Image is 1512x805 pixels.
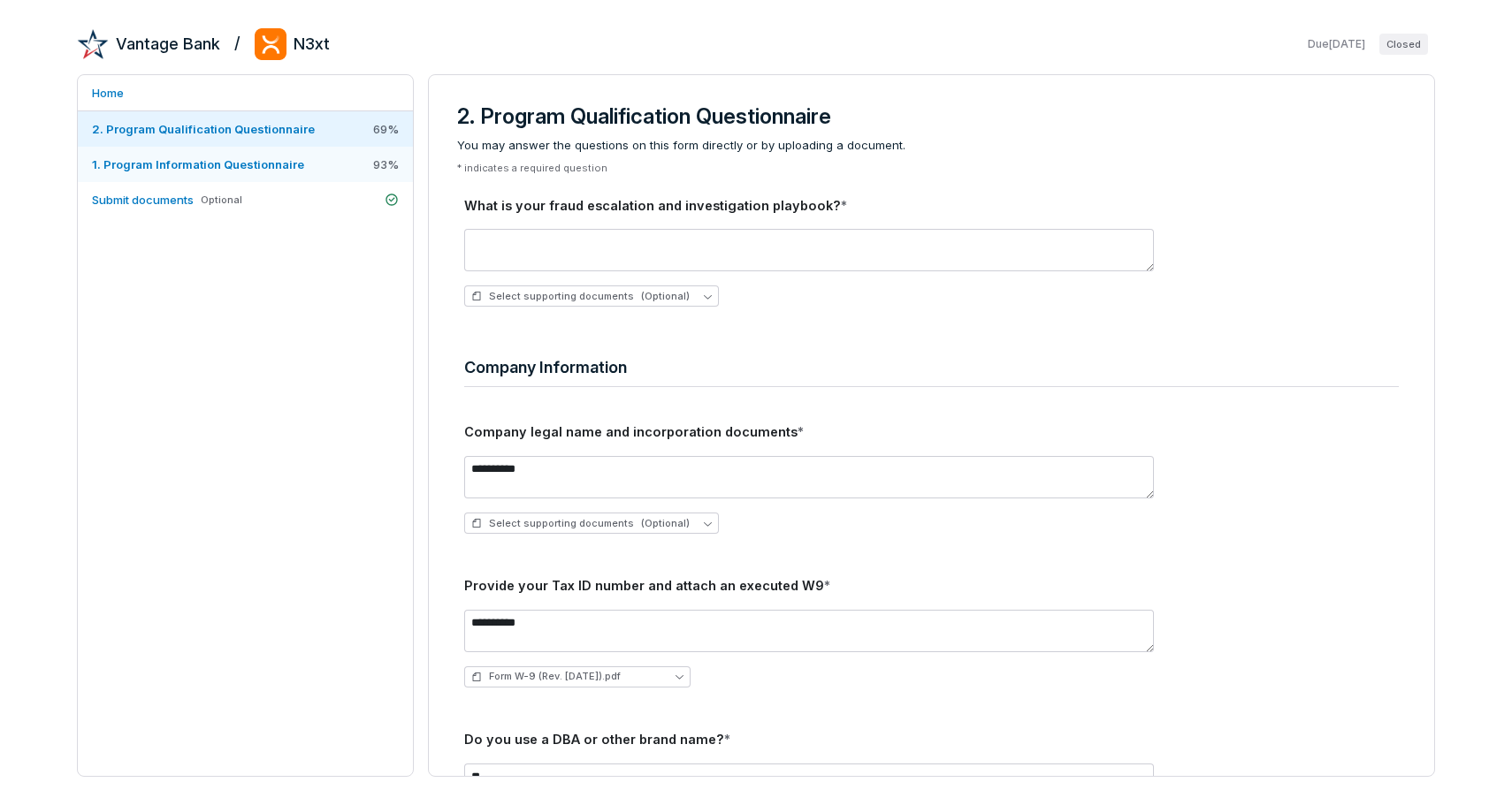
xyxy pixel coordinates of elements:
[78,111,413,147] a: 2. Program Qualification Questionnaire69%
[1308,37,1365,51] span: Due [DATE]
[78,147,413,182] a: 1. Program Information Questionnaire93%
[457,103,1406,130] h3: 2. Program Qualification Questionnaire
[471,290,690,303] span: Select supporting documents
[457,162,1406,175] p: * indicates a required question
[294,33,330,56] h2: N3xt
[471,517,690,530] span: Select supporting documents
[641,290,690,303] span: (Optional)
[464,576,1399,596] div: Provide your Tax ID number and attach an executed W9
[92,122,315,136] span: 2. Program Qualification Questionnaire
[373,121,399,137] span: 69 %
[457,137,1406,155] span: You may answer the questions on this form directly or by uploading a document.
[464,196,1399,216] div: What is your fraud escalation and investigation playbook?
[201,194,242,207] span: Optional
[234,28,241,55] h2: /
[92,157,304,171] span: 1. Program Information Questionnaire
[116,33,220,56] h2: Vantage Bank
[464,422,1399,442] div: Company legal name and incorporation documents
[78,182,413,217] a: Submit documentsOptional
[373,156,399,172] span: 93 %
[1379,34,1428,55] span: Closed
[464,356,1399,379] h4: Company Information
[464,730,1399,749] div: Do you use a DBA or other brand name?
[641,517,690,530] span: (Optional)
[92,193,194,207] span: Submit documents
[78,75,413,110] a: Home
[489,670,621,683] span: Form W-9 (Rev. March 2024).pdf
